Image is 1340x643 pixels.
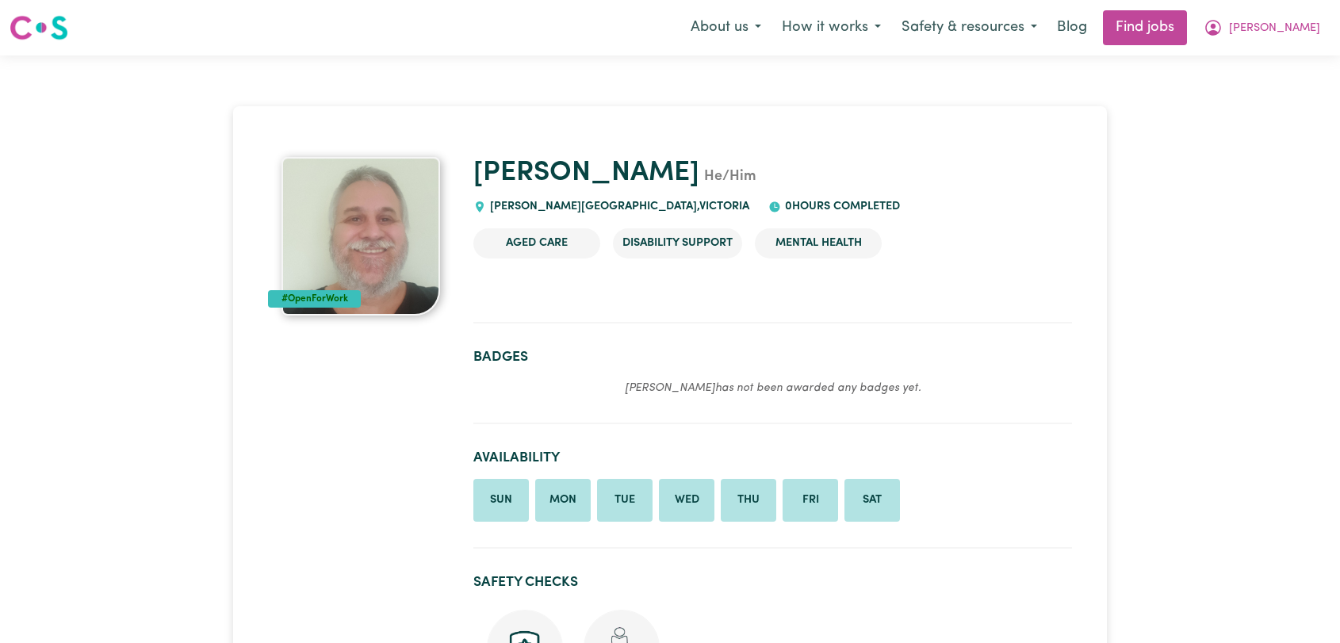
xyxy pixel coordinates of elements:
[535,479,591,522] li: Available on Monday
[10,10,68,46] a: Careseekers logo
[10,13,68,42] img: Careseekers logo
[1229,20,1320,37] span: [PERSON_NAME]
[699,170,756,184] span: He/Him
[844,479,900,522] li: Available on Saturday
[625,382,921,394] em: [PERSON_NAME] has not been awarded any badges yet.
[755,228,882,258] li: Mental Health
[473,159,699,187] a: [PERSON_NAME]
[268,157,455,316] a: Jim's profile picture'#OpenForWork
[891,11,1047,44] button: Safety & resources
[1047,10,1097,45] a: Blog
[473,349,1072,366] h2: Badges
[721,479,776,522] li: Available on Thursday
[613,228,742,258] li: Disability Support
[473,479,529,522] li: Available on Sunday
[1103,10,1187,45] a: Find jobs
[659,479,714,522] li: Available on Wednesday
[1193,11,1330,44] button: My Account
[473,574,1072,591] h2: Safety Checks
[268,290,362,308] div: #OpenForWork
[781,201,900,212] span: 0 hours completed
[473,228,600,258] li: Aged Care
[783,479,838,522] li: Available on Friday
[680,11,771,44] button: About us
[473,450,1072,466] h2: Availability
[771,11,891,44] button: How it works
[486,201,749,212] span: [PERSON_NAME][GEOGRAPHIC_DATA] , Victoria
[597,479,653,522] li: Available on Tuesday
[281,157,440,316] img: Jim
